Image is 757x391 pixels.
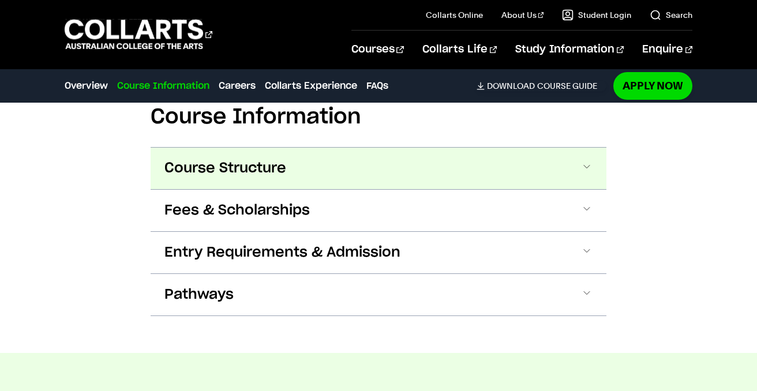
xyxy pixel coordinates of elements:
span: Fees & Scholarships [164,201,310,220]
button: Course Structure [151,148,606,189]
a: FAQs [366,79,388,93]
span: Course Structure [164,159,286,178]
a: About Us [501,9,544,21]
a: Careers [219,79,256,93]
a: Apply Now [613,72,692,99]
a: DownloadCourse Guide [477,81,606,91]
button: Entry Requirements & Admission [151,232,606,273]
div: Go to homepage [65,18,212,51]
button: Pathways [151,274,606,315]
h2: Course Information [151,104,606,130]
a: Study Information [515,31,624,69]
a: Collarts Experience [265,79,357,93]
a: Overview [65,79,108,93]
a: Student Login [562,9,631,21]
a: Collarts Online [426,9,483,21]
a: Search [650,9,692,21]
a: Courses [351,31,404,69]
span: Pathways [164,285,234,304]
a: Course Information [117,79,209,93]
button: Fees & Scholarships [151,190,606,231]
span: Entry Requirements & Admission [164,243,400,262]
a: Enquire [642,31,692,69]
a: Collarts Life [422,31,497,69]
span: Download [487,81,535,91]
